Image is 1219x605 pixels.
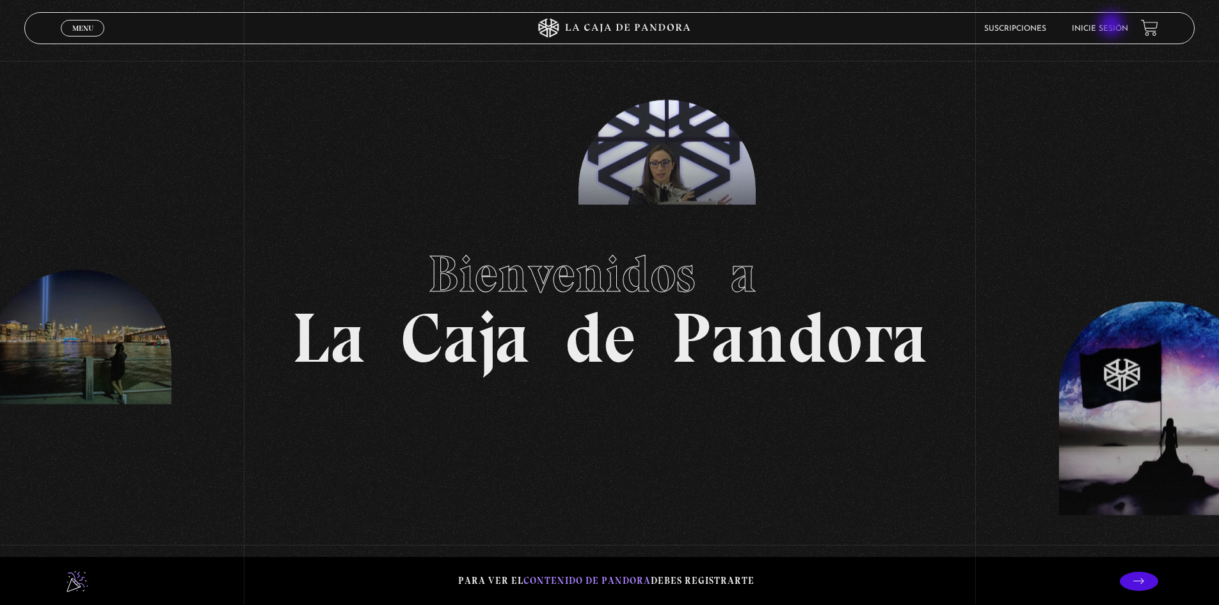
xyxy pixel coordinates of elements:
[523,575,651,586] span: contenido de Pandora
[428,243,792,305] span: Bienvenidos a
[1141,19,1158,36] a: View your shopping cart
[68,35,98,44] span: Cerrar
[458,572,754,590] p: Para ver el debes registrarte
[1072,25,1128,33] a: Inicie sesión
[72,24,93,32] span: Menu
[292,232,927,373] h1: La Caja de Pandora
[984,25,1046,33] a: Suscripciones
